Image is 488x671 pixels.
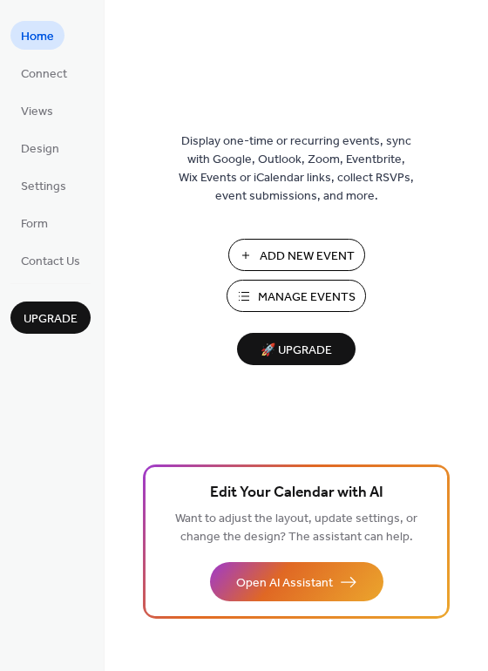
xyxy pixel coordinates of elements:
[10,208,58,237] a: Form
[24,310,78,329] span: Upgrade
[21,215,48,234] span: Form
[260,247,355,266] span: Add New Event
[10,21,64,50] a: Home
[10,133,70,162] a: Design
[210,562,383,601] button: Open AI Assistant
[10,96,64,125] a: Views
[21,65,67,84] span: Connect
[10,302,91,334] button: Upgrade
[21,178,66,196] span: Settings
[258,288,356,307] span: Manage Events
[237,333,356,365] button: 🚀 Upgrade
[21,103,53,121] span: Views
[236,574,333,593] span: Open AI Assistant
[228,239,365,271] button: Add New Event
[21,253,80,271] span: Contact Us
[175,507,417,549] span: Want to adjust the layout, update settings, or change the design? The assistant can help.
[10,58,78,87] a: Connect
[10,171,77,200] a: Settings
[227,280,366,312] button: Manage Events
[247,339,345,363] span: 🚀 Upgrade
[21,140,59,159] span: Design
[10,246,91,274] a: Contact Us
[179,132,414,206] span: Display one-time or recurring events, sync with Google, Outlook, Zoom, Eventbrite, Wix Events or ...
[21,28,54,46] span: Home
[210,481,383,505] span: Edit Your Calendar with AI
